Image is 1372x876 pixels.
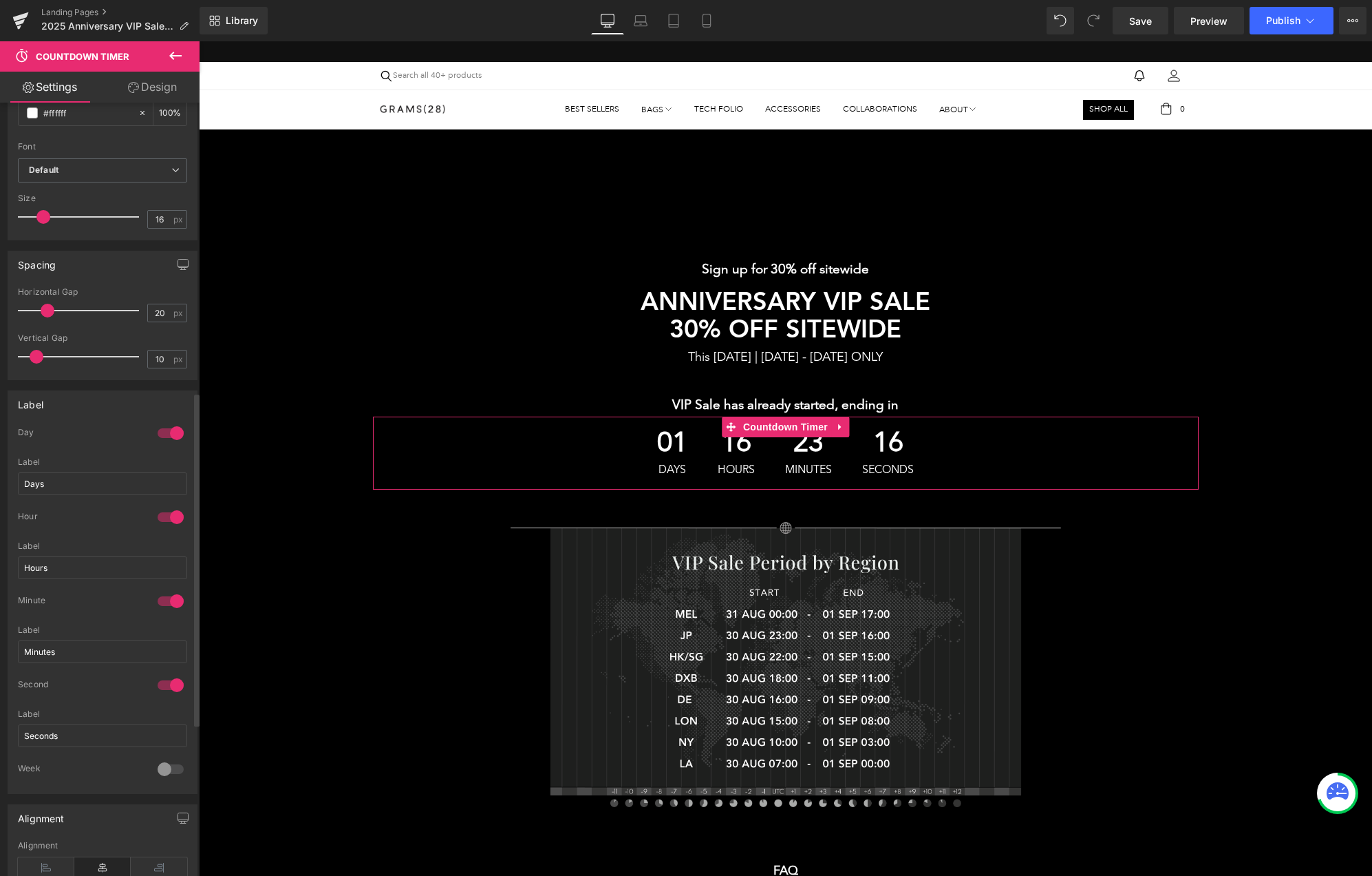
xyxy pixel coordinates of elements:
input: Minutes [18,640,187,663]
a: Shop All [884,59,935,79]
span: Days [458,424,489,435]
div: Label [18,709,187,719]
span: Save [1129,14,1152,28]
div: Day [18,427,144,441]
span: Preview [1190,14,1228,28]
div: Horizontal Gap [18,287,187,297]
span: px [173,215,185,224]
span: px [173,309,185,317]
a: Desktop [591,7,624,34]
span: 0 [978,63,989,73]
strong: Sign up for 30% off sitewide [503,222,670,236]
div: Alignment [18,805,65,824]
strong: FAQ [575,824,599,836]
span: 16 [519,389,556,424]
div: Week [18,763,144,778]
div: Second [18,679,144,693]
div: Size [18,194,187,203]
b: VIP Sale has already started, ending in [473,358,700,371]
span: 01 [458,389,489,424]
div: Alignment [18,841,187,851]
a: Bags [442,53,473,85]
div: Label [18,625,187,635]
strong: 30% OFF SITEWIDE [471,278,703,302]
span: Minutes [586,424,633,435]
button: Publish [1250,7,1333,34]
a: Collaborations [644,52,718,85]
div: Font [18,142,187,152]
i: Default [29,165,58,176]
div: Label [18,391,43,410]
a: About [740,53,778,85]
span: Library [226,14,258,27]
div: Vertical Gap [18,333,187,343]
span: 23 [586,389,633,424]
a: Expand / Collapse [632,375,650,396]
a: New Library [200,7,268,34]
a: Preview [1174,7,1244,34]
div: Label [18,541,187,551]
a: Design [103,72,202,103]
span: px [173,355,185,364]
a: 0 [961,52,993,85]
div: Label [18,457,187,467]
span: Countdown Timer [541,375,632,396]
input: Hours [18,556,187,579]
input: Color [43,105,131,121]
div: Spacing [18,251,56,271]
a: Tablet [657,7,690,34]
div: % [153,101,186,125]
button: Redo [1080,7,1107,34]
a: Laptop [624,7,657,34]
span: Countdown Timer [36,51,129,62]
input: Seconds [18,724,187,747]
a: Best Sellers [366,52,420,85]
div: Minute [18,595,144,609]
div: Hour [18,511,144,525]
button: More [1339,7,1366,34]
span: 2025 Anniversary VIP Sale Signup [41,21,173,32]
h1: This [DATE] | [DATE] - [DATE] ONLY [174,307,1000,326]
a: Tech Folio [495,52,544,85]
button: Undo [1047,7,1074,34]
span: Hours [519,424,556,435]
a: Landing Pages [41,7,200,18]
span: 16 [663,389,715,424]
input: Days [18,472,187,495]
span: Publish [1266,15,1300,26]
strong: ANNIVERSARY VIP SALE [442,250,731,275]
span: Seconds [663,424,715,435]
a: Mobile [690,7,723,34]
a: Accessories [566,52,622,85]
iframe: To enrich screen reader interactions, please activate Accessibility in Grammarly extension settings [199,41,1372,876]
